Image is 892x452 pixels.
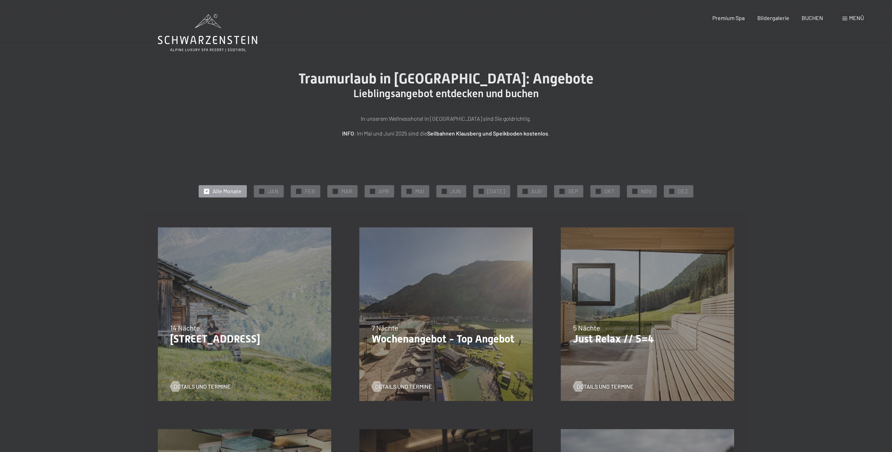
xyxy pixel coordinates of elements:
span: DEZ [678,187,688,195]
a: Premium Spa [712,14,745,21]
span: ✓ [524,189,527,194]
span: JAN [268,187,278,195]
span: ✓ [371,189,374,194]
span: JUN [450,187,461,195]
span: ✓ [408,189,411,194]
a: Details und Termine [170,383,231,390]
span: 7 Nächte [372,324,398,332]
span: ✓ [480,189,483,194]
span: NOV [641,187,652,195]
span: 5 Nächte [573,324,600,332]
span: ✓ [205,189,208,194]
p: Just Relax // 5=4 [573,333,722,345]
span: APR [379,187,389,195]
span: ✓ [634,189,636,194]
span: Menü [849,14,864,21]
span: MAI [415,187,424,195]
span: AUG [531,187,542,195]
strong: INFO [342,130,354,137]
a: BUCHEN [802,14,823,21]
a: Details und Termine [372,383,432,390]
span: 14 Nächte [170,324,200,332]
span: Lieblingsangebot entdecken und buchen [353,87,539,100]
p: : Im Mai und Juni 2025 sind die . [270,129,622,138]
span: OKT [604,187,615,195]
span: Details und Termine [375,383,432,390]
span: ✓ [597,189,600,194]
a: Details und Termine [573,383,634,390]
span: ✓ [443,189,446,194]
span: ✓ [561,189,564,194]
span: FEB [305,187,315,195]
span: [DATE] [487,187,505,195]
p: In unserem Wellnesshotel in [GEOGRAPHIC_DATA] sind Sie goldrichtig. [270,114,622,123]
span: Alle Monate [213,187,242,195]
span: ✓ [261,189,263,194]
span: Details und Termine [577,383,634,390]
span: ✓ [334,189,337,194]
span: ✓ [670,189,673,194]
a: Bildergalerie [757,14,789,21]
p: Wochenangebot - Top Angebot [372,333,520,345]
span: Details und Termine [174,383,231,390]
span: Traumurlaub in [GEOGRAPHIC_DATA]: Angebote [299,70,593,87]
p: [STREET_ADDRESS] [170,333,319,345]
span: SEP [568,187,578,195]
span: ✓ [297,189,300,194]
strong: Seilbahnen Klausberg und Speikboden kostenlos [427,130,548,137]
span: MAR [341,187,352,195]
